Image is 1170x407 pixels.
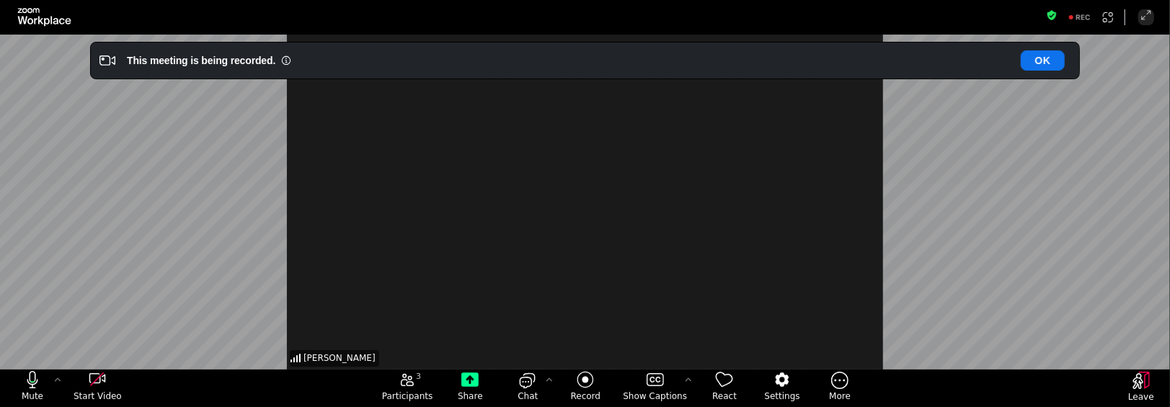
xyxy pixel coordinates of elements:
span: 3 [416,371,421,383]
div: Recording to cloud [1063,9,1097,25]
span: Record [571,390,600,402]
button: More meeting control [811,371,869,406]
span: Share [458,390,483,402]
span: [PERSON_NAME] [303,352,376,364]
button: Settings [753,371,811,406]
button: Share [441,371,499,406]
button: Enter Full Screen [1138,9,1154,25]
button: OK [1021,50,1065,71]
span: Settings [765,390,800,402]
button: open the participants list pane,[3] particpants [373,371,442,406]
button: Apps Accessing Content in This Meeting [1100,9,1116,25]
span: Leave [1128,391,1154,403]
span: More [829,390,851,402]
i: Information Small [281,55,291,66]
button: Chat Settings [542,371,557,390]
span: Chat [518,390,538,402]
button: start my video [65,371,130,406]
div: This meeting is being recorded. [127,53,275,68]
button: Leave [1112,372,1170,406]
span: React [712,390,737,402]
span: Show Captions [623,390,687,402]
i: Video Recording [99,53,115,68]
span: Start Video [74,390,122,402]
button: More options for captions, menu button [681,371,696,390]
button: Record [557,371,614,406]
span: Participants [382,390,433,402]
button: open the chat panel [499,371,557,406]
button: Meeting information [1046,9,1058,25]
span: Mute [22,390,43,402]
button: React [696,371,753,406]
button: More audio controls [50,371,65,390]
button: Show Captions [614,371,696,406]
